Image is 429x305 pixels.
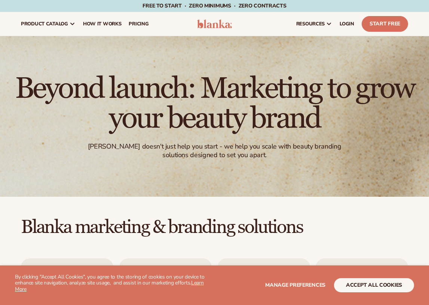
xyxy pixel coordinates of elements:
[336,12,358,36] a: LOGIN
[83,21,122,27] span: How It Works
[265,278,325,292] button: Manage preferences
[76,142,353,160] div: [PERSON_NAME] doesn't just help you start - we help you scale with beauty branding solutions desi...
[143,2,286,9] span: Free to start · ZERO minimums · ZERO contracts
[296,21,325,27] span: resources
[362,16,408,32] a: Start Free
[15,279,204,293] a: Learn More
[125,12,152,36] a: pricing
[197,19,232,28] img: logo
[79,12,125,36] a: How It Works
[15,274,215,293] p: By clicking "Accept All Cookies", you agree to the storing of cookies on your device to enhance s...
[334,278,414,292] button: accept all cookies
[129,21,148,27] span: pricing
[9,74,420,133] h1: Beyond launch: Marketing to grow your beauty brand
[340,21,354,27] span: LOGIN
[21,21,68,27] span: product catalog
[292,12,336,36] a: resources
[17,12,79,36] a: product catalog
[265,281,325,289] span: Manage preferences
